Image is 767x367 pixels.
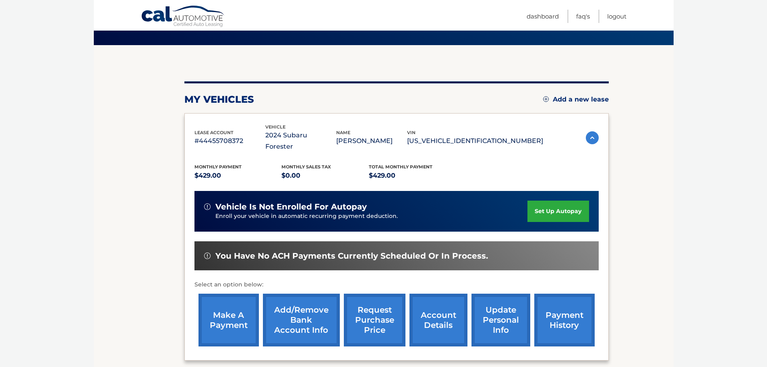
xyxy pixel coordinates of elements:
[204,253,211,259] img: alert-white.svg
[194,135,265,147] p: #44455708372
[281,170,369,181] p: $0.00
[198,294,259,346] a: make a payment
[527,201,589,222] a: set up autopay
[543,95,609,104] a: Add a new lease
[409,294,467,346] a: account details
[576,10,590,23] a: FAQ's
[543,96,549,102] img: add.svg
[265,130,336,152] p: 2024 Subaru Forester
[336,130,350,135] span: name
[586,131,599,144] img: accordion-active.svg
[369,164,432,170] span: Total Monthly Payment
[281,164,331,170] span: Monthly sales Tax
[407,130,416,135] span: vin
[369,170,456,181] p: $429.00
[263,294,340,346] a: Add/Remove bank account info
[265,124,285,130] span: vehicle
[194,130,234,135] span: lease account
[607,10,626,23] a: Logout
[194,170,282,181] p: $429.00
[141,5,225,29] a: Cal Automotive
[215,212,528,221] p: Enroll your vehicle in automatic recurring payment deduction.
[336,135,407,147] p: [PERSON_NAME]
[184,93,254,106] h2: my vehicles
[194,280,599,290] p: Select an option below:
[215,251,488,261] span: You have no ACH payments currently scheduled or in process.
[204,203,211,210] img: alert-white.svg
[344,294,405,346] a: request purchase price
[407,135,543,147] p: [US_VEHICLE_IDENTIFICATION_NUMBER]
[194,164,242,170] span: Monthly Payment
[471,294,530,346] a: update personal info
[534,294,595,346] a: payment history
[527,10,559,23] a: Dashboard
[215,202,367,212] span: vehicle is not enrolled for autopay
